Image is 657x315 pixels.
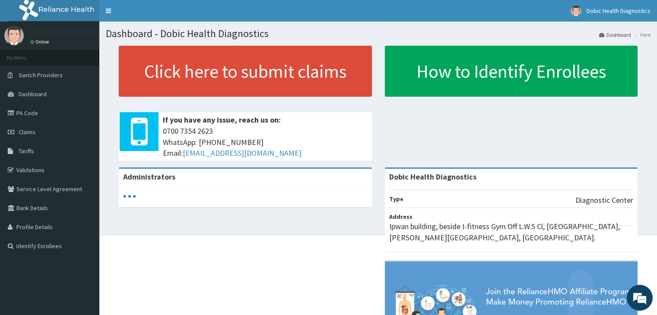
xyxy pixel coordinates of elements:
[389,195,403,203] b: Type
[571,6,581,16] img: User Image
[389,213,413,220] b: Address
[30,28,115,36] p: Dobic Health Diagnostics
[19,90,47,98] span: Dashboard
[123,172,175,182] b: Administrators
[385,46,638,97] a: How to Identify Enrollees
[4,26,24,45] img: User Image
[632,31,651,38] li: Here
[19,147,34,155] span: Tariffs
[163,126,368,159] span: 0700 7354 2623 WhatsApp: [PHONE_NUMBER] Email:
[163,115,281,125] b: If you have any issue, reach us on:
[183,148,302,158] a: [EMAIL_ADDRESS][DOMAIN_NAME]
[106,28,651,39] h1: Dashboard - Dobic Health Diagnostics
[575,195,633,206] p: Diagnostic Center
[119,46,372,97] a: Click here to submit claims
[30,39,51,45] a: Online
[389,172,476,182] strong: Dobic Health Diagnostics
[389,221,634,243] p: Ipwan building, beside I-fitness Gym Off L.W.S Cl, [GEOGRAPHIC_DATA], [PERSON_NAME][GEOGRAPHIC_DA...
[587,7,651,15] span: Dobic Health Diagnostics
[19,128,35,136] span: Claims
[123,190,136,203] svg: audio-loading
[19,71,63,79] span: Switch Providers
[599,31,631,38] a: Dashboard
